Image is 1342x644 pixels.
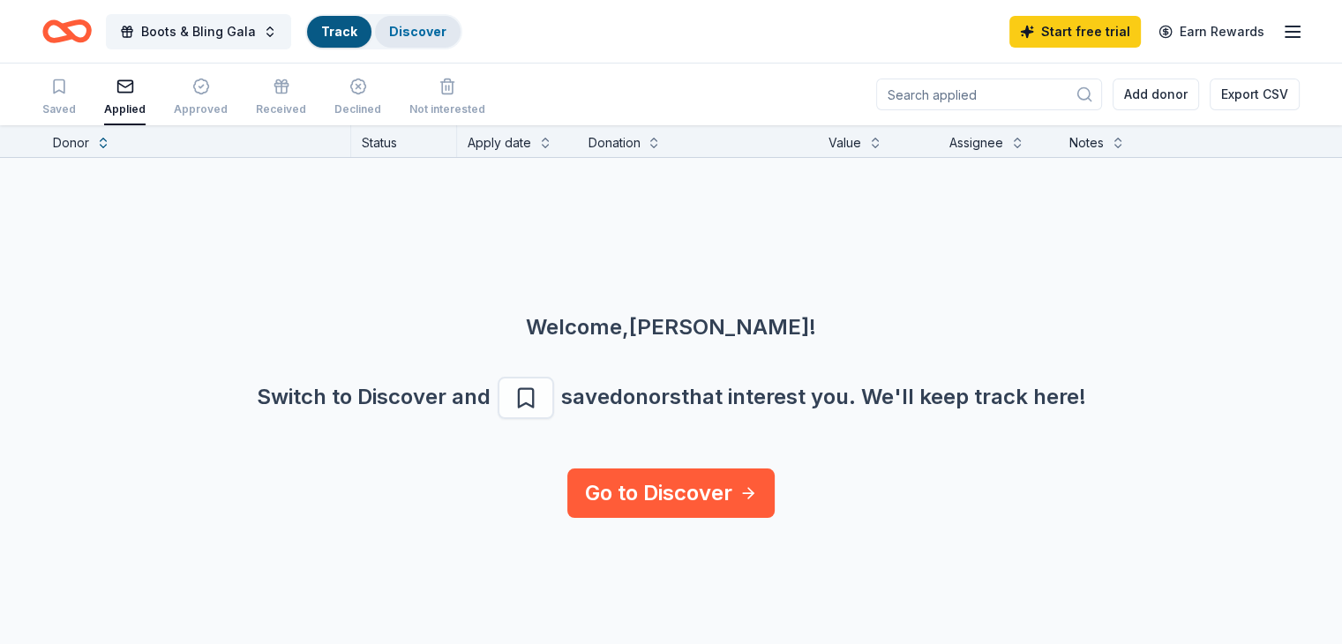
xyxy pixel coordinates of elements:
[53,132,89,154] div: Donor
[104,102,146,116] div: Applied
[334,102,381,116] div: Declined
[42,377,1300,419] div: Switch to Discover and save donors that interest you. We ' ll keep track here!
[876,79,1102,110] input: Search applied
[588,132,640,154] div: Donation
[334,71,381,125] button: Declined
[1210,79,1300,110] button: Export CSV
[828,132,861,154] div: Value
[256,71,306,125] button: Received
[42,102,76,116] div: Saved
[1148,16,1275,48] a: Earn Rewards
[389,24,446,39] a: Discover
[1113,79,1199,110] button: Add donor
[174,71,228,125] button: Approved
[174,102,228,116] div: Approved
[1069,132,1104,154] div: Notes
[468,132,531,154] div: Apply date
[106,14,291,49] button: Boots & Bling Gala
[256,102,306,116] div: Received
[949,132,1003,154] div: Assignee
[409,71,485,125] button: Not interested
[141,21,256,42] span: Boots & Bling Gala
[305,14,462,49] button: TrackDiscover
[321,24,357,39] a: Track
[409,102,485,116] div: Not interested
[42,313,1300,341] div: Welcome, [PERSON_NAME] !
[1009,16,1141,48] a: Start free trial
[567,468,775,518] a: Go to Discover
[42,71,76,125] button: Saved
[104,71,146,125] button: Applied
[42,11,92,52] a: Home
[351,125,457,157] div: Status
